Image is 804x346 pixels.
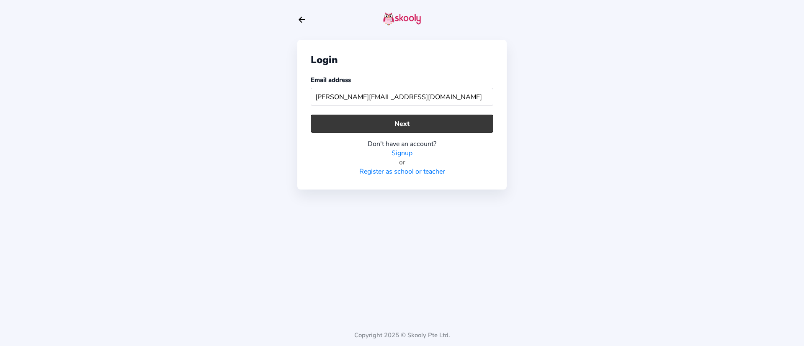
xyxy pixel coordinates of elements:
[359,167,445,176] a: Register as school or teacher
[392,149,412,158] a: Signup
[311,88,493,106] input: Your email address
[311,53,493,67] div: Login
[383,12,421,26] img: skooly-logo.png
[311,76,351,84] label: Email address
[311,139,493,149] div: Don't have an account?
[311,115,493,133] button: Next
[297,15,307,24] button: arrow back outline
[311,158,493,167] div: or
